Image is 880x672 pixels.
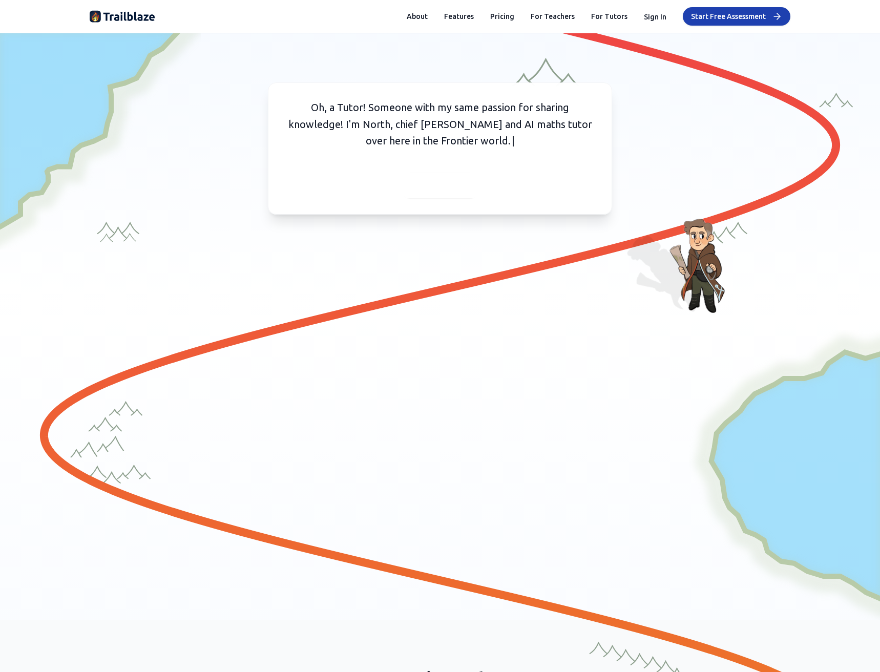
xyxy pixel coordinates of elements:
a: For Teachers [531,11,575,22]
span: Continue [421,178,460,193]
button: Features [444,11,474,22]
span: | [512,135,515,146]
button: Sign In [644,12,666,22]
a: For Tutors [591,11,627,22]
button: Pricing [490,11,514,22]
img: Trailblaze [90,8,155,25]
button: About [407,11,428,22]
button: Start Free Assessment [683,7,790,26]
p: Oh, a Tutor! Someone with my same passion for sharing knowledge! I'm North, chief [PERSON_NAME] a... [285,99,595,161]
button: Sign In [644,10,666,23]
button: Continue [404,173,476,198]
